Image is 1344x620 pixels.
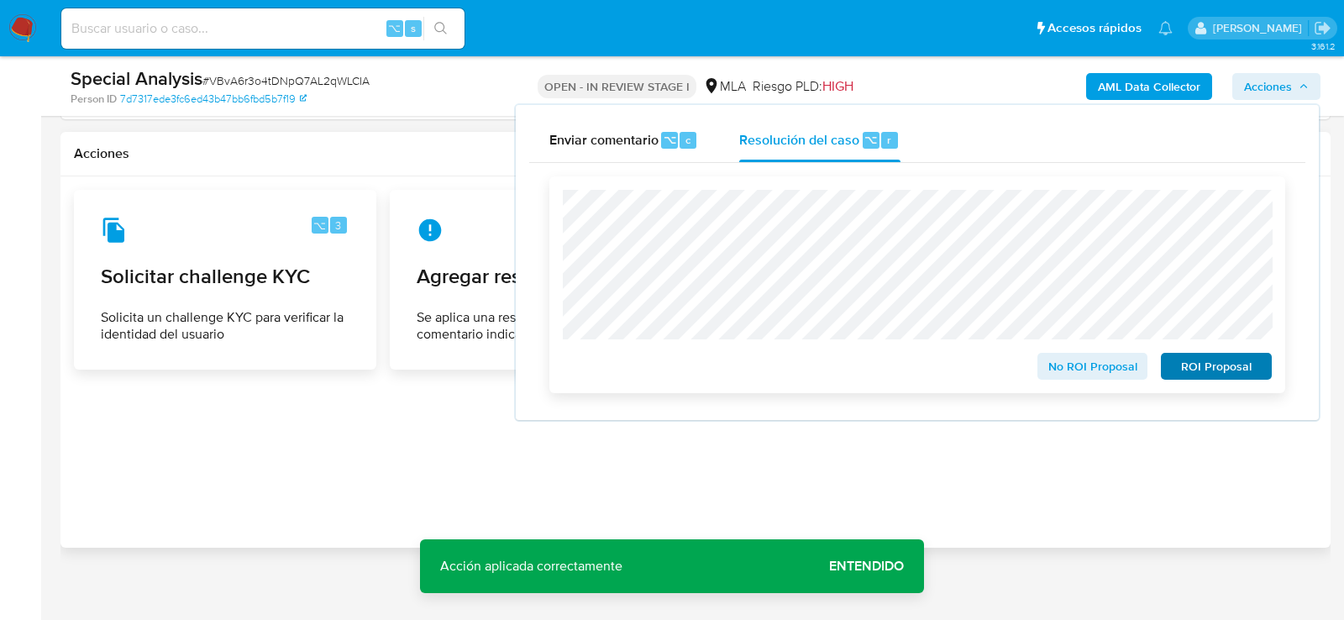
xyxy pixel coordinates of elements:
[1314,19,1331,37] a: Salir
[423,17,458,40] button: search-icon
[822,76,853,96] span: HIGH
[1047,19,1142,37] span: Accesos rápidos
[1037,353,1148,380] button: No ROI Proposal
[202,72,370,89] span: # VBvA6r3o4tDNpQ7AL2qWLCIA
[1213,20,1308,36] p: lourdes.morinigo@mercadolibre.com
[71,65,202,92] b: Special Analysis
[74,145,1317,162] h2: Acciones
[388,20,401,36] span: ⌥
[549,129,659,149] span: Enviar comentario
[739,129,859,149] span: Resolución del caso
[538,75,696,98] p: OPEN - IN REVIEW STAGE I
[1161,353,1272,380] button: ROI Proposal
[61,18,465,39] input: Buscar usuario o caso...
[1098,73,1200,100] b: AML Data Collector
[1049,355,1137,378] span: No ROI Proposal
[1244,73,1292,100] span: Acciones
[1086,73,1212,100] button: AML Data Collector
[71,92,117,107] b: Person ID
[1232,73,1320,100] button: Acciones
[664,132,676,148] span: ⌥
[703,77,746,96] div: MLA
[887,132,891,148] span: r
[753,77,853,96] span: Riesgo PLD:
[1158,21,1173,35] a: Notificaciones
[864,132,877,148] span: ⌥
[1311,39,1336,53] span: 3.161.2
[685,132,690,148] span: c
[120,92,307,107] a: 7d7317ede3fc6ed43b47bb6fbd5b7f19
[1173,355,1260,378] span: ROI Proposal
[411,20,416,36] span: s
